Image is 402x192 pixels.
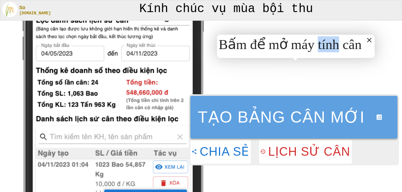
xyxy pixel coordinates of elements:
[52,1,399,16] div: Kính chúc vụ mùa bội thu
[219,36,361,52] div: Bấm để mở máy tính cân
[259,140,352,163] button: Lịch sử cân
[190,140,251,163] button: Chia sẻ
[2,2,17,17] img: Sổ nhà nông Logo
[19,5,51,11] div: So
[190,96,397,139] button: Tạo bảng cân mới
[19,11,51,16] div: [DOMAIN_NAME]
